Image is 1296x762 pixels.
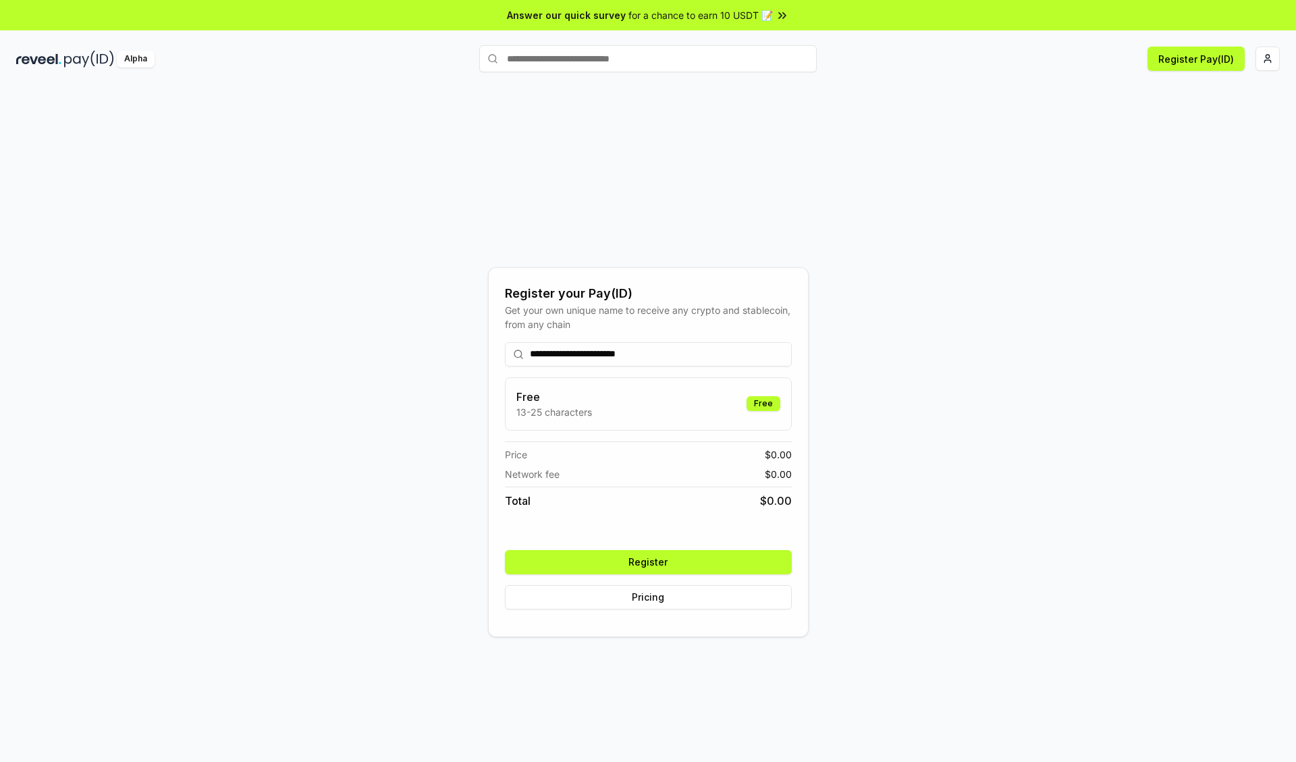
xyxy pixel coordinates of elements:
[16,51,61,67] img: reveel_dark
[505,550,792,574] button: Register
[505,447,527,462] span: Price
[628,8,773,22] span: for a chance to earn 10 USDT 📝
[765,467,792,481] span: $ 0.00
[507,8,626,22] span: Answer our quick survey
[64,51,114,67] img: pay_id
[505,284,792,303] div: Register your Pay(ID)
[760,493,792,509] span: $ 0.00
[117,51,155,67] div: Alpha
[516,389,592,405] h3: Free
[747,396,780,411] div: Free
[1147,47,1245,71] button: Register Pay(ID)
[505,585,792,609] button: Pricing
[516,405,592,419] p: 13-25 characters
[765,447,792,462] span: $ 0.00
[505,493,531,509] span: Total
[505,303,792,331] div: Get your own unique name to receive any crypto and stablecoin, from any chain
[505,467,560,481] span: Network fee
